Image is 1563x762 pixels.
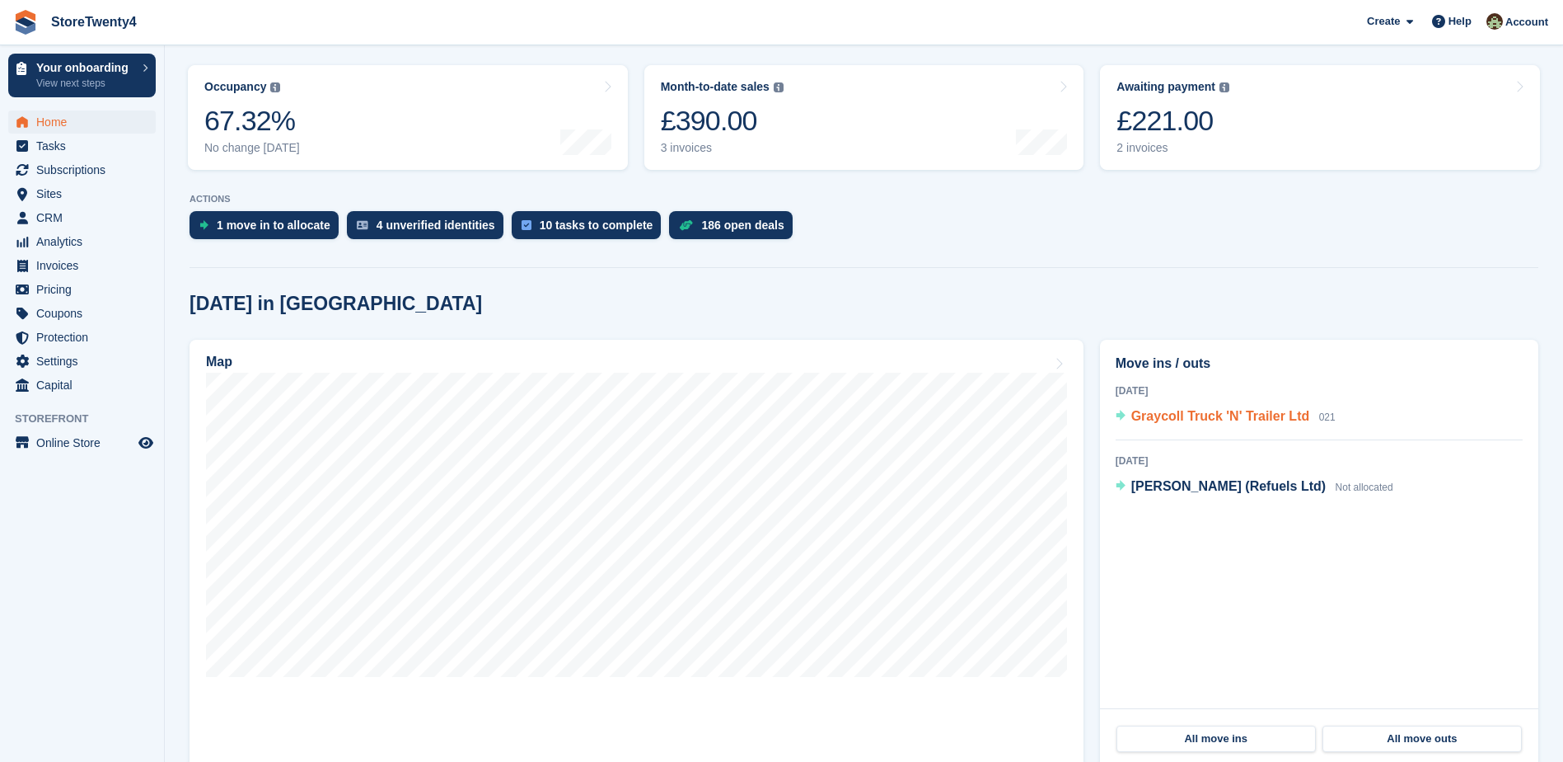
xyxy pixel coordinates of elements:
a: 4 unverified identities [347,211,512,247]
a: All move outs [1322,726,1522,752]
span: Not allocated [1336,482,1393,493]
a: menu [8,134,156,158]
a: menu [8,230,156,253]
a: Graycoll Truck 'N' Trailer Ltd 021 [1116,407,1336,428]
img: icon-info-grey-7440780725fd019a000dd9b08b2336e03edf1995a4989e88bcd33f0948082b44.svg [270,82,280,92]
a: Month-to-date sales £390.00 3 invoices [644,65,1084,170]
div: 4 unverified identities [377,219,495,232]
span: Sites [36,182,135,205]
a: StoreTwenty4 [44,8,143,35]
span: Subscriptions [36,158,135,181]
h2: [DATE] in [GEOGRAPHIC_DATA] [190,293,482,315]
span: Graycoll Truck 'N' Trailer Ltd [1131,409,1310,423]
div: 2 invoices [1116,141,1229,155]
img: deal-1b604bf984904fb50ccaf53a9ad4b4a5d6e5aea283cecdc64d6e3604feb123c2.svg [679,219,693,231]
img: icon-info-grey-7440780725fd019a000dd9b08b2336e03edf1995a4989e88bcd33f0948082b44.svg [774,82,784,92]
a: menu [8,206,156,229]
span: Online Store [36,431,135,454]
h2: Move ins / outs [1116,354,1523,374]
a: [PERSON_NAME] (Refuels Ltd) Not allocated [1116,477,1393,498]
span: Storefront [15,411,164,427]
div: Awaiting payment [1116,80,1215,94]
img: move_ins_to_allocate_icon-fdf77a2bb77ea45bf5b3d319d69a93e2d87916cf1d5bf7949dd705db3b84f3ca.svg [199,220,208,230]
div: £221.00 [1116,104,1229,138]
div: No change [DATE] [204,141,300,155]
span: 021 [1319,412,1336,423]
span: Protection [36,326,135,349]
p: Your onboarding [36,62,134,73]
a: All move ins [1116,726,1316,752]
a: Your onboarding View next steps [8,54,156,97]
a: 10 tasks to complete [512,211,670,247]
span: Capital [36,374,135,397]
a: 1 move in to allocate [190,211,347,247]
span: [PERSON_NAME] (Refuels Ltd) [1131,479,1326,493]
h2: Map [206,355,232,369]
a: menu [8,302,156,325]
img: verify_identity-adf6edd0f0f0b5bbfe63781bf79b02c33cf7c696d77639b501bdc392416b5a36.svg [357,220,368,230]
img: icon-info-grey-7440780725fd019a000dd9b08b2336e03edf1995a4989e88bcd33f0948082b44.svg [1219,82,1229,92]
span: Settings [36,350,135,373]
a: menu [8,111,156,134]
a: menu [8,254,156,277]
div: 186 open deals [701,219,784,232]
span: Invoices [36,254,135,277]
img: Lee Hanlon [1486,13,1503,30]
span: Analytics [36,230,135,253]
a: menu [8,182,156,205]
img: task-75834270c22a3079a89374b754ae025e5fb1db73e45f91037f5363f120a921f8.svg [522,220,531,230]
a: Preview store [136,433,156,453]
div: 3 invoices [661,141,784,155]
span: Account [1505,14,1548,31]
a: menu [8,374,156,397]
p: ACTIONS [190,194,1538,205]
a: menu [8,278,156,301]
span: Home [36,111,135,134]
span: Pricing [36,278,135,301]
span: CRM [36,206,135,229]
div: 1 move in to allocate [217,219,330,232]
div: 10 tasks to complete [540,219,653,232]
a: menu [8,326,156,349]
a: menu [8,158,156,181]
div: Occupancy [204,80,266,94]
span: Coupons [36,302,135,325]
span: Create [1367,13,1400,30]
div: Month-to-date sales [661,80,770,94]
span: Tasks [36,134,135,158]
div: 67.32% [204,104,300,138]
a: menu [8,350,156,373]
img: stora-icon-8386f47178a22dfd0bd8f6a31ec36ba5ce8667c1dd55bd0f319d3a0aa187defe.svg [13,10,38,35]
a: 186 open deals [669,211,800,247]
div: [DATE] [1116,454,1523,468]
span: Help [1448,13,1472,30]
a: Occupancy 67.32% No change [DATE] [188,65,628,170]
div: £390.00 [661,104,784,138]
p: View next steps [36,76,134,91]
a: Awaiting payment £221.00 2 invoices [1100,65,1540,170]
a: menu [8,431,156,454]
div: [DATE] [1116,383,1523,398]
